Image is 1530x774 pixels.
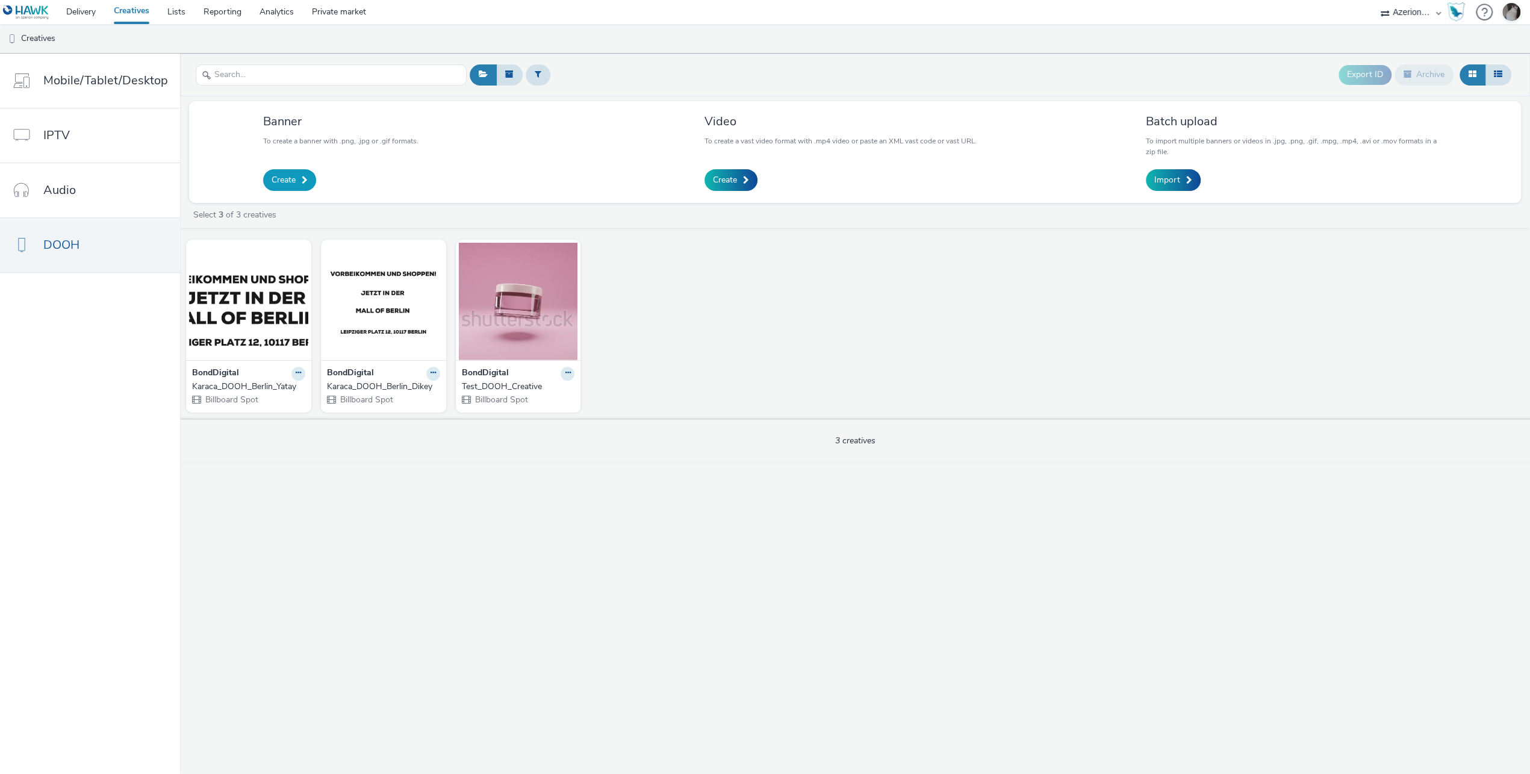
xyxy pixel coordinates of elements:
span: Billboard Spot [204,394,258,405]
span: DOOH [43,236,79,254]
img: Bartu Elgin [1502,3,1520,21]
button: Table [1485,64,1511,85]
div: Test_DOOH_Creative [462,381,570,393]
a: Hawk Academy [1447,2,1470,22]
button: Grid [1460,64,1485,85]
span: 3 creatives [835,435,875,446]
input: Search... [196,64,467,86]
span: Import [1154,174,1180,186]
div: Karaca_DOOH_Berlin_Dikey [327,381,435,393]
a: Create [263,169,316,191]
a: Karaca_DOOH_Berlin_Dikey [327,381,440,393]
span: Audio [43,181,76,199]
h3: Video [704,113,977,130]
button: Archive [1395,64,1454,85]
h3: Banner [263,113,418,130]
p: To create a vast video format with .mp4 video or paste an XML vast code or vast URL. [704,136,977,146]
h3: Batch upload [1146,113,1447,130]
button: Export ID [1339,65,1392,84]
img: undefined Logo [3,5,49,20]
p: To create a banner with .png, .jpg or .gif formats. [263,136,418,146]
strong: BondDigital [327,367,374,381]
a: Import [1146,169,1201,191]
span: Billboard Spot [474,394,528,405]
strong: BondDigital [462,367,509,381]
span: Billboard Spot [339,394,393,405]
img: Test_DOOH_Creative visual [459,243,578,360]
img: dooh [6,33,18,45]
span: Create [713,174,737,186]
span: Mobile/Tablet/Desktop [43,72,168,89]
a: Create [704,169,757,191]
div: Karaca_DOOH_Berlin_Yatay [192,381,300,393]
img: Karaca_DOOH_Berlin_Yatay visual [189,243,308,360]
img: Karaca_DOOH_Berlin_Dikey visual [324,243,443,360]
span: IPTV [43,126,70,144]
p: To import multiple banners or videos in .jpg, .png, .gif, .mpg, .mp4, .avi or .mov formats in a z... [1146,136,1447,157]
a: Select of 3 creatives [192,209,281,220]
img: Hawk Academy [1447,2,1465,22]
span: Create [272,174,296,186]
strong: BondDigital [192,367,239,381]
strong: 3 [219,209,223,220]
a: Karaca_DOOH_Berlin_Yatay [192,381,305,393]
a: Test_DOOH_Creative [462,381,575,393]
